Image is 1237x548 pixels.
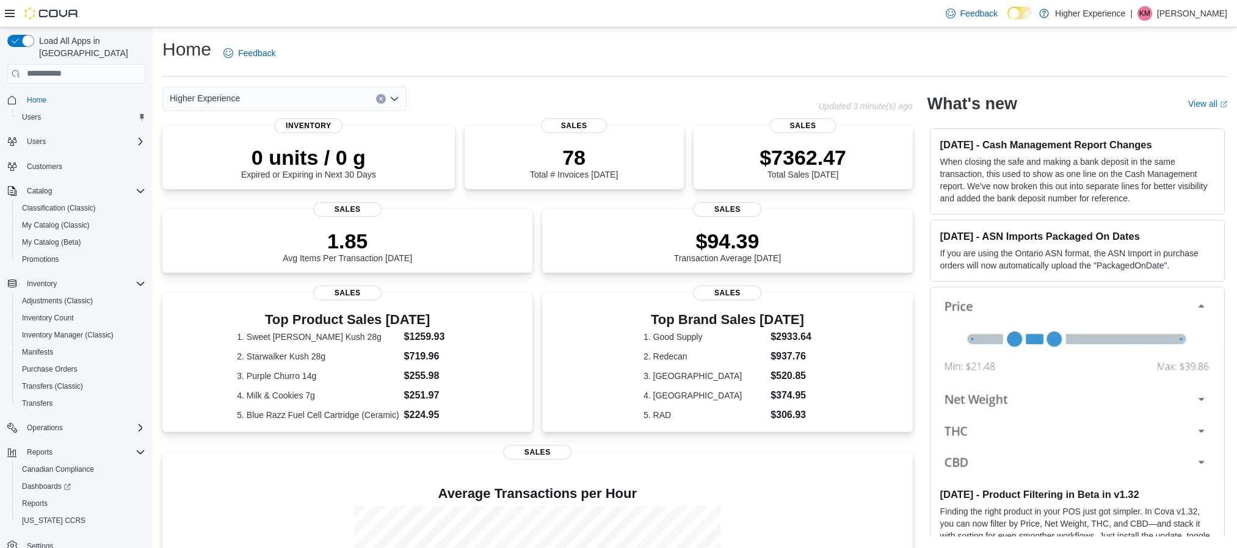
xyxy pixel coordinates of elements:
span: Reports [22,445,145,460]
span: Inventory Manager (Classic) [22,330,114,340]
p: [PERSON_NAME] [1157,6,1227,21]
a: Transfers [17,396,57,411]
dt: 4. [GEOGRAPHIC_DATA] [644,389,766,402]
span: Canadian Compliance [22,464,94,474]
span: Operations [22,420,145,435]
img: Cova [24,7,79,20]
dt: 2. Redecan [644,350,766,362]
input: Dark Mode [1007,7,1033,20]
span: Feedback [960,7,998,20]
p: 0 units / 0 g [241,145,376,170]
span: Inventory Manager (Classic) [17,328,145,342]
h3: Top Product Sales [DATE] [237,312,458,327]
span: Purchase Orders [17,362,145,377]
a: Canadian Compliance [17,462,99,477]
button: Canadian Compliance [12,461,150,478]
button: Transfers (Classic) [12,378,150,395]
span: Promotions [17,252,145,267]
span: Adjustments (Classic) [22,296,93,306]
a: Customers [22,159,67,174]
span: Purchase Orders [22,364,78,374]
span: Inventory Count [22,313,74,323]
p: If you are using the Ontario ASN format, the ASN Import in purchase orders will now automatically... [940,247,1214,272]
span: Higher Experience [170,91,240,106]
span: Reports [17,496,145,511]
h3: Top Brand Sales [DATE] [644,312,811,327]
button: Operations [2,419,150,436]
span: Operations [27,423,63,433]
span: Home [27,95,46,105]
button: Catalog [22,184,57,198]
span: Catalog [27,186,52,196]
a: Manifests [17,345,58,359]
button: Promotions [12,251,150,268]
span: Classification (Classic) [17,201,145,215]
h3: [DATE] - ASN Imports Packaged On Dates [940,230,1214,242]
button: Open list of options [390,94,399,104]
dt: 1. Good Supply [644,331,766,343]
a: Feedback [219,41,280,65]
button: Adjustments (Classic) [12,292,150,309]
svg: External link [1220,101,1227,108]
span: Customers [22,159,145,174]
span: Users [27,137,46,146]
span: Inventory Count [17,311,145,325]
span: My Catalog (Classic) [17,218,145,233]
div: Expired or Expiring in Next 30 Days [241,145,376,179]
a: [US_STATE] CCRS [17,513,90,528]
a: My Catalog (Classic) [17,218,95,233]
span: My Catalog (Beta) [17,235,145,250]
p: When closing the safe and making a bank deposit in the same transaction, this used to show as one... [940,156,1214,204]
button: Reports [22,445,57,460]
div: Avg Items Per Transaction [DATE] [283,229,412,263]
dd: $255.98 [404,369,458,383]
span: Transfers [17,396,145,411]
span: Dashboards [17,479,145,494]
div: Total Sales [DATE] [760,145,846,179]
button: Reports [12,495,150,512]
span: Home [22,92,145,107]
p: $7362.47 [760,145,846,170]
dt: 2. Starwalker Kush 28g [237,350,399,362]
div: Transaction Average [DATE] [674,229,782,263]
a: Users [17,110,46,124]
a: Home [22,93,51,107]
dd: $1259.93 [404,330,458,344]
a: Feedback [941,1,1003,26]
span: Sales [693,286,761,300]
dd: $719.96 [404,349,458,364]
button: [US_STATE] CCRS [12,512,150,529]
span: Inventory [274,118,343,133]
p: 78 [530,145,618,170]
dt: 3. Purple Churro 14g [237,370,399,382]
button: Users [2,133,150,150]
span: My Catalog (Beta) [22,237,81,247]
span: Manifests [17,345,145,359]
button: Inventory Manager (Classic) [12,326,150,344]
p: Updated 3 minute(s) ago [818,101,912,111]
dd: $224.95 [404,408,458,422]
a: Inventory Count [17,311,79,325]
a: Transfers (Classic) [17,379,88,394]
h4: Average Transactions per Hour [172,486,903,501]
span: Sales [693,202,761,217]
p: 1.85 [283,229,412,253]
span: Transfers (Classic) [17,379,145,394]
span: Feedback [238,47,275,59]
span: Classification (Classic) [22,203,96,213]
button: Customers [2,157,150,175]
span: Load All Apps in [GEOGRAPHIC_DATA] [34,35,145,59]
button: Reports [2,444,150,461]
span: Sales [503,445,571,460]
button: Inventory [2,275,150,292]
span: Canadian Compliance [17,462,145,477]
h2: What's new [927,94,1017,114]
dt: 4. Milk & Cookies 7g [237,389,399,402]
a: Reports [17,496,53,511]
span: Catalog [22,184,145,198]
button: My Catalog (Classic) [12,217,150,234]
span: My Catalog (Classic) [22,220,90,230]
dd: $374.95 [771,388,811,403]
span: Sales [313,202,382,217]
span: Manifests [22,347,53,357]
